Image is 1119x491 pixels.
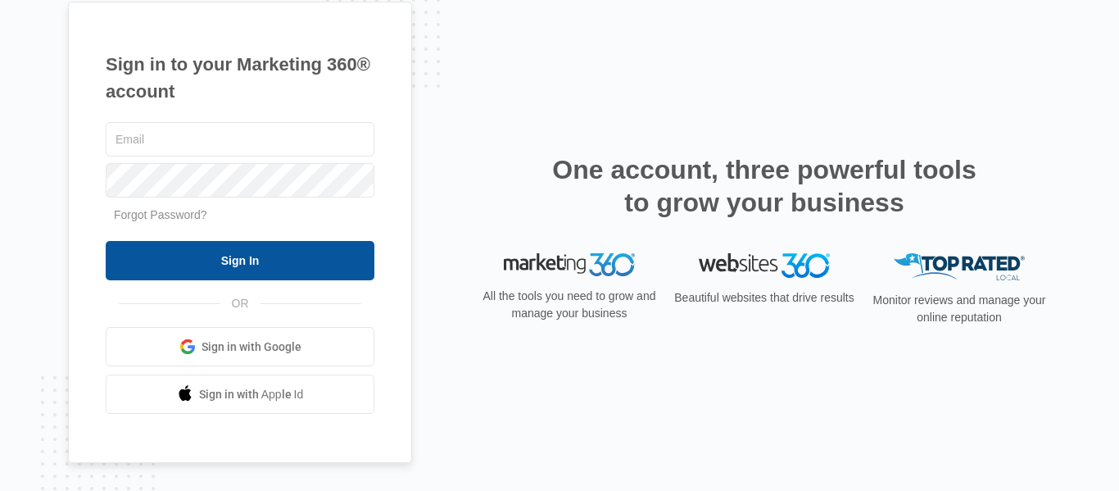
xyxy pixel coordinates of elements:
[106,122,374,157] input: Email
[868,292,1051,326] p: Monitor reviews and manage your online reputation
[106,241,374,280] input: Sign In
[202,339,301,356] span: Sign in with Google
[547,153,981,219] h2: One account, three powerful tools to grow your business
[504,253,635,276] img: Marketing 360
[478,288,661,322] p: All the tools you need to grow and manage your business
[894,253,1025,280] img: Top Rated Local
[106,51,374,105] h1: Sign in to your Marketing 360® account
[673,289,856,307] p: Beautiful websites that drive results
[199,386,304,403] span: Sign in with Apple Id
[114,208,207,221] a: Forgot Password?
[106,327,374,366] a: Sign in with Google
[106,375,374,414] a: Sign in with Apple Id
[220,295,260,312] span: OR
[699,253,830,277] img: Websites 360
